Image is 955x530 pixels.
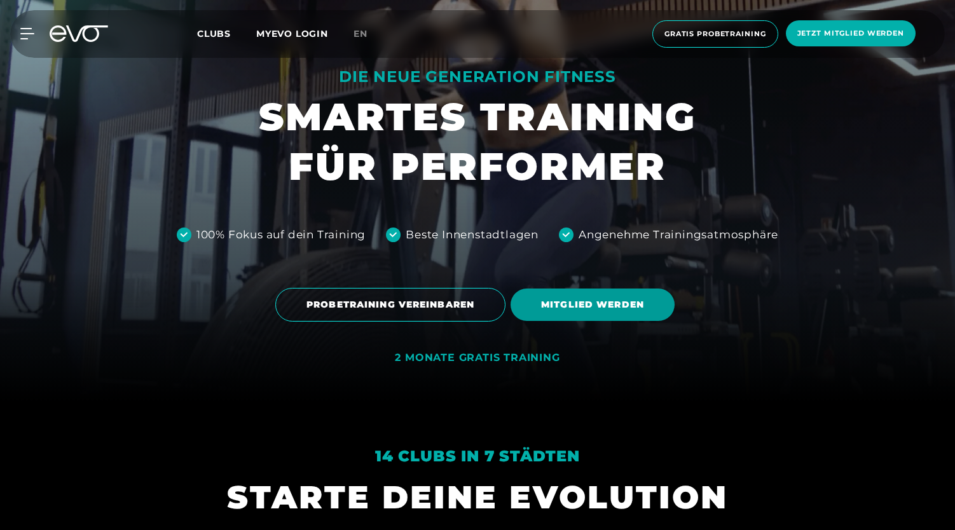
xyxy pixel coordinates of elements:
div: Beste Innenstadtlagen [406,227,539,243]
div: 100% Fokus auf dein Training [196,227,366,243]
div: DIE NEUE GENERATION FITNESS [259,67,696,87]
h1: SMARTES TRAINING FÜR PERFORMER [259,92,696,191]
h1: STARTE DEINE EVOLUTION [227,477,728,518]
span: PROBETRAINING VEREINBAREN [306,298,474,311]
a: PROBETRAINING VEREINBAREN [275,278,511,331]
span: en [354,28,368,39]
em: 14 Clubs in 7 Städten [375,447,580,465]
a: Gratis Probetraining [649,20,782,48]
a: MITGLIED WERDEN [511,279,680,330]
div: Angenehme Trainingsatmosphäre [579,227,778,243]
span: MITGLIED WERDEN [541,298,644,311]
a: MYEVO LOGIN [256,28,328,39]
span: Clubs [197,28,231,39]
a: Jetzt Mitglied werden [782,20,919,48]
a: en [354,27,383,41]
a: Clubs [197,27,256,39]
span: Jetzt Mitglied werden [797,28,904,39]
div: 2 MONATE GRATIS TRAINING [395,351,560,365]
span: Gratis Probetraining [664,29,766,39]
